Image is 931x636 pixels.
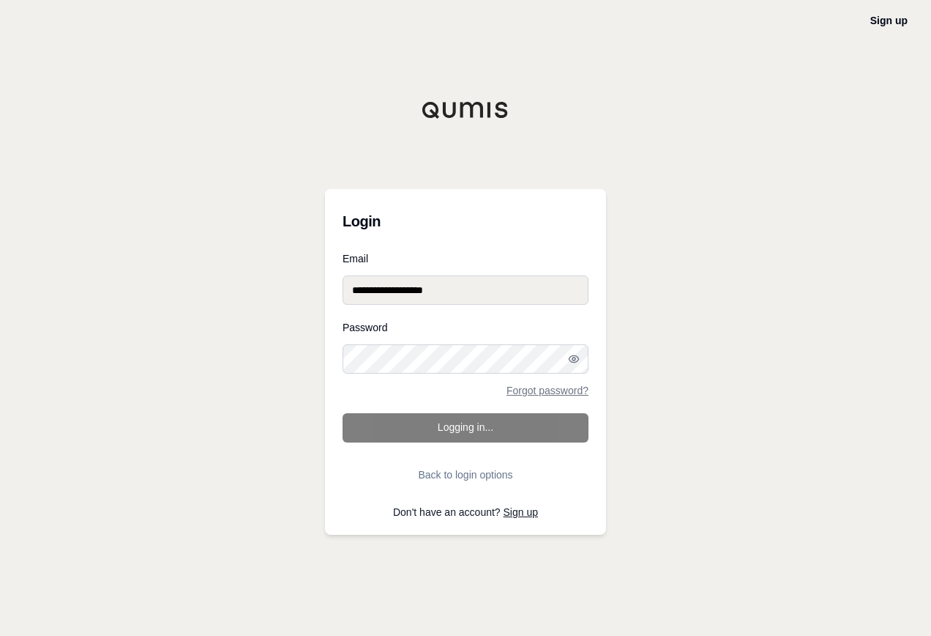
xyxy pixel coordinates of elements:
[343,460,588,489] button: Back to login options
[343,254,588,264] label: Email
[343,207,588,236] h3: Login
[506,385,588,396] a: Forgot password?
[504,506,538,518] a: Sign up
[343,507,588,517] p: Don't have an account?
[422,101,509,119] img: Qumis
[343,322,588,333] label: Password
[870,15,908,26] a: Sign up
